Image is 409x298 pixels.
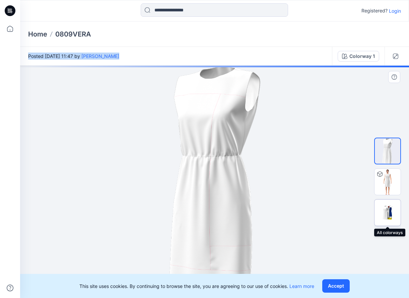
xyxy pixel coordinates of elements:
[374,205,401,221] img: All colorways
[389,7,401,14] p: Login
[55,29,91,39] p: 0809VERA
[289,283,314,289] a: Learn more
[28,53,119,60] span: Posted [DATE] 11:47 by
[81,53,119,59] a: [PERSON_NAME]
[338,51,379,62] button: Colorway 1
[169,66,260,298] img: eyJhbGciOiJIUzI1NiIsImtpZCI6IjAiLCJzbHQiOiJzZXMiLCJ0eXAiOiJKV1QifQ.eyJkYXRhIjp7InR5cGUiOiJzdG9yYW...
[349,53,375,60] div: Colorway 1
[361,7,388,15] p: Registered?
[375,138,400,164] img: Colorway Cover
[28,29,47,39] a: Home
[322,279,350,293] button: Accept
[79,283,314,290] p: This site uses cookies. By continuing to browse the site, you are agreeing to our use of cookies.
[374,169,401,195] img: 0809VERA Colorway 1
